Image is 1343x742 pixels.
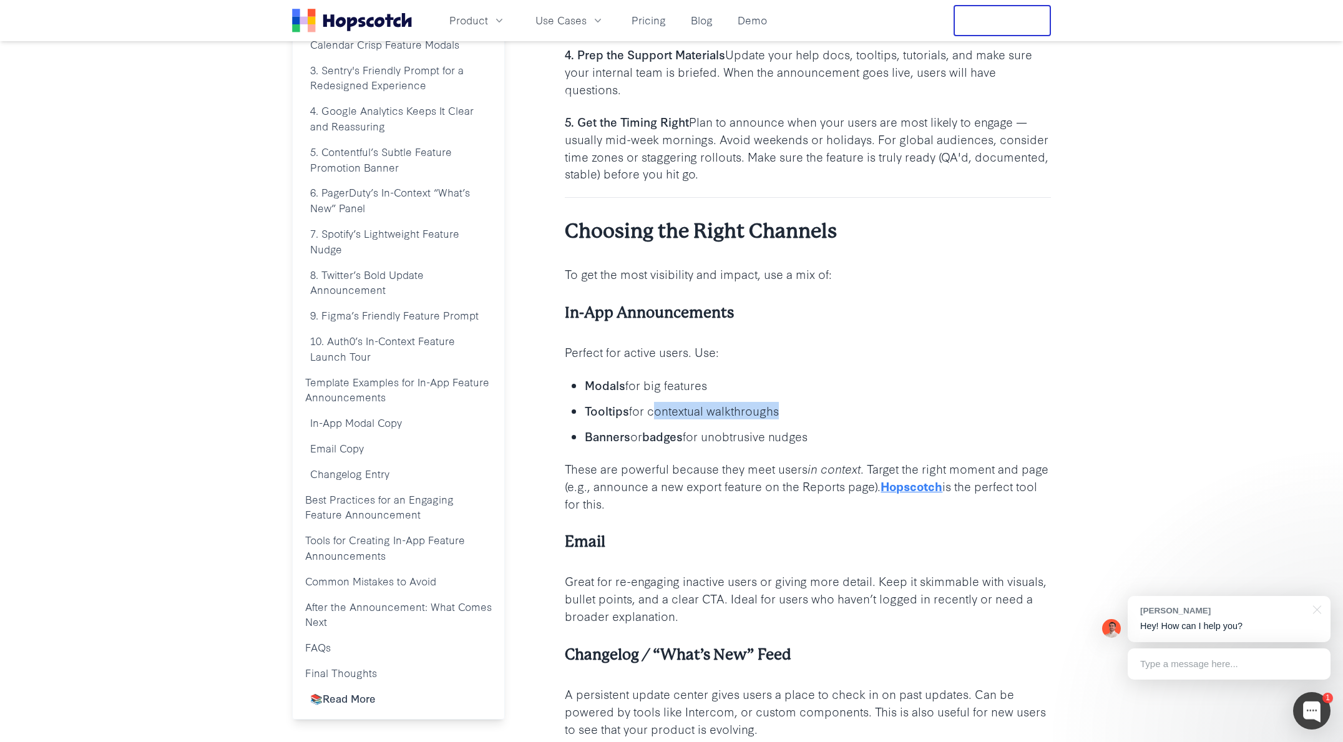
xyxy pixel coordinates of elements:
[442,10,513,31] button: Product
[686,10,718,31] a: Blog
[300,139,497,180] a: 5. Contentful’s Subtle Feature Promotion Banner
[1140,605,1306,617] div: [PERSON_NAME]
[565,113,1051,183] p: Plan to announce when your users are most likely to engage — usually mid-week mornings. Avoid wee...
[954,5,1051,36] button: Free Trial
[585,402,1051,419] p: for contextual walkthroughs
[565,532,1051,552] h4: Email
[300,180,497,221] a: 6. PagerDuty’s In-Context “What’s New” Panel
[733,10,772,31] a: Demo
[1128,648,1331,680] div: Type a message here...
[300,594,497,635] a: After the Announcement: What Comes Next
[565,218,1051,245] h3: Choosing the Right Channels
[1322,693,1333,703] div: 1
[300,57,497,99] a: 3. Sentry's Friendly Prompt for a Redesigned Experience
[300,328,497,369] a: 10. Auth0’s In-Context Feature Launch Tour
[300,660,497,686] a: Final Thoughts
[585,427,630,444] b: Banners
[300,461,497,487] a: Changelog Entry
[565,645,1051,665] h4: Changelog / “What’s New” Feed
[300,635,497,660] a: FAQs
[565,572,1051,625] p: Great for re-engaging inactive users or giving more detail. Keep it skimmable with visuals, bulle...
[528,10,612,31] button: Use Cases
[449,12,488,28] span: Product
[1140,620,1318,633] p: Hey! How can I help you?
[585,376,1051,394] p: for big features
[300,436,497,461] a: Email Copy
[565,685,1051,738] p: A persistent update center gives users a place to check in on past updates. Can be powered by too...
[627,10,671,31] a: Pricing
[300,527,497,569] a: Tools for Creating In-App Feature Announcements
[565,46,1051,98] p: Update your help docs, tooltips, tutorials, and make sure your internal team is briefed. When the...
[300,221,497,262] a: 7. Spotify’s Lightweight Feature Nudge
[565,265,1051,283] p: To get the most visibility and impact, use a mix of:
[565,113,689,130] b: 5. Get the Timing Right
[300,303,497,328] a: 9. Figma’s Friendly Feature Prompt
[881,477,942,494] a: Hopscotch
[300,410,497,436] a: In-App Modal Copy
[300,262,497,303] a: 8. Twitter’s Bold Update Announcement
[585,402,629,419] b: Tooltips
[292,9,412,32] a: Home
[565,343,1051,361] p: Perfect for active users. Use:
[535,12,587,28] span: Use Cases
[808,460,861,477] i: in context
[585,427,1051,445] p: or for unobtrusive nudges
[300,487,497,528] a: Best Practices for an Engaging Feature Announcement
[323,691,376,705] b: Read More
[300,686,497,711] a: 📚Read More
[300,98,497,139] a: 4. Google Analytics Keeps It Clear and Reassuring
[565,460,1051,512] p: These are powerful because they meet users . Target the right moment and page (e.g., announce a n...
[300,569,497,594] a: Common Mistakes to Avoid
[565,303,1051,323] h4: In-App Announcements
[642,427,683,444] b: badges
[565,46,725,62] b: 4. Prep the Support Materials
[585,376,625,393] b: Modals
[1102,619,1121,638] img: Mark Spera
[300,369,497,411] a: Template Examples for In-App Feature Announcements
